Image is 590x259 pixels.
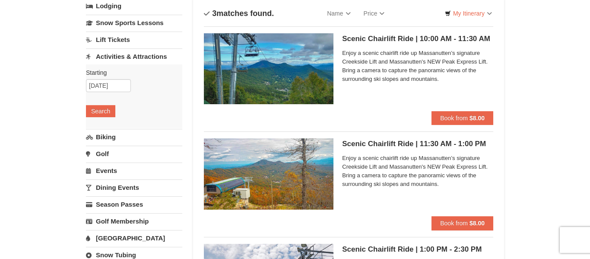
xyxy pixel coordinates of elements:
h5: Scenic Chairlift Ride | 10:00 AM - 11:30 AM [342,35,493,43]
strong: $8.00 [469,115,485,122]
h5: Scenic Chairlift Ride | 1:00 PM - 2:30 PM [342,245,493,254]
span: Enjoy a scenic chairlift ride up Massanutten’s signature Creekside Lift and Massanutten's NEW Pea... [342,49,493,83]
a: Dining Events [86,179,182,195]
a: Events [86,163,182,179]
h5: Scenic Chairlift Ride | 11:30 AM - 1:00 PM [342,140,493,148]
label: Starting [86,68,176,77]
a: Activities & Attractions [86,48,182,64]
a: Golf Membership [86,213,182,229]
strong: $8.00 [469,220,485,227]
a: [GEOGRAPHIC_DATA] [86,230,182,246]
a: Lift Tickets [86,32,182,48]
a: Golf [86,146,182,162]
button: Book from $8.00 [431,216,493,230]
button: Book from $8.00 [431,111,493,125]
a: Biking [86,129,182,145]
a: Name [320,5,357,22]
span: Book from [440,115,468,122]
span: 3 [212,9,216,18]
a: Season Passes [86,196,182,212]
button: Search [86,105,115,117]
a: Price [357,5,391,22]
span: Book from [440,220,468,227]
a: Snow Sports Lessons [86,15,182,31]
img: 24896431-13-a88f1aaf.jpg [204,138,333,209]
img: 24896431-1-a2e2611b.jpg [204,33,333,104]
a: My Itinerary [439,7,498,20]
h4: matches found. [204,9,274,18]
span: Enjoy a scenic chairlift ride up Massanutten’s signature Creekside Lift and Massanutten's NEW Pea... [342,154,493,189]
